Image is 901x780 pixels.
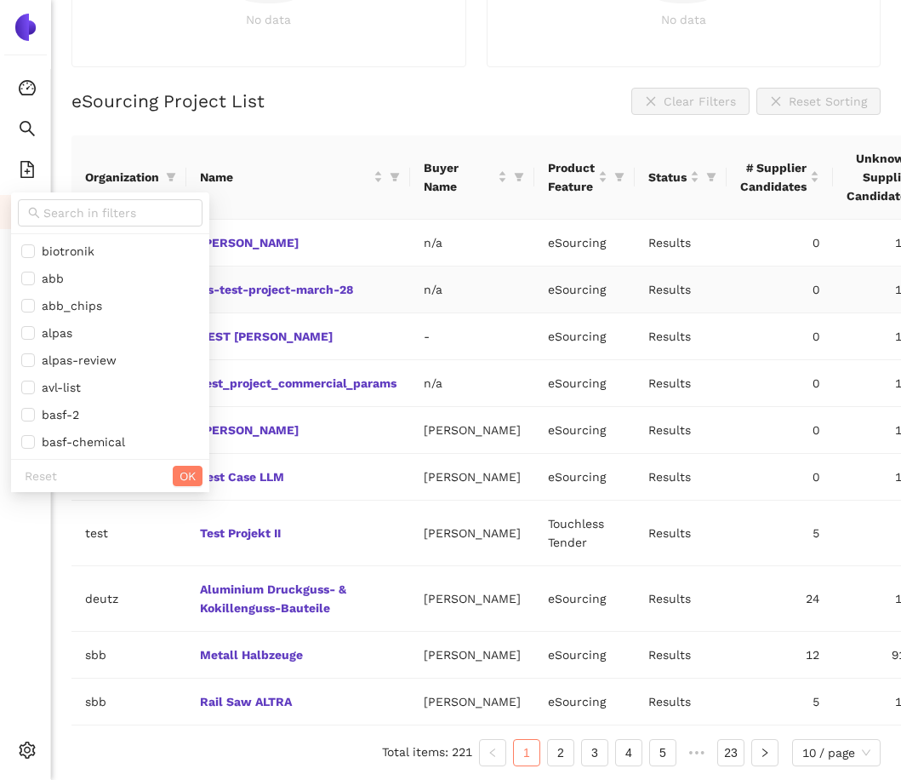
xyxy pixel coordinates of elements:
td: eSourcing [534,220,635,267]
img: Logo [12,14,39,41]
td: Results [635,267,727,313]
th: this column's title is Buyer Name,this column is sortable [410,135,534,220]
span: left [488,748,498,758]
td: test [71,501,186,566]
span: basf-2 [35,408,79,422]
button: closeClear Filters [631,88,750,115]
span: search [19,114,36,148]
td: 0 [727,360,833,407]
span: filter [614,172,624,182]
span: Name [200,168,370,186]
span: filter [163,164,180,190]
li: Total items: 221 [382,739,472,766]
td: 0 [727,407,833,454]
a: 5 [650,740,676,766]
li: Next 5 Pages [683,739,710,766]
span: filter [386,164,403,190]
span: ••• [683,739,710,766]
h2: eSourcing Project List [71,89,265,113]
td: Results [635,566,727,632]
span: biotronik [35,244,94,258]
li: 4 [615,739,642,766]
td: sbb [71,679,186,726]
td: [PERSON_NAME] [410,566,534,632]
span: abb [35,272,64,285]
span: alpas [35,326,72,340]
th: this column's title is Status,this column is sortable [635,135,727,220]
span: Product Feature [548,158,595,196]
td: [PERSON_NAME] [410,407,534,454]
td: [PERSON_NAME] [410,501,534,566]
td: [PERSON_NAME] [410,679,534,726]
span: alpas-review [35,353,117,367]
span: right [760,748,770,758]
span: basf-chemical [35,435,125,449]
button: OK [173,466,202,486]
span: filter [703,164,720,190]
td: Results [635,220,727,267]
li: 3 [581,739,608,766]
td: Results [635,501,727,566]
li: Next Page [751,739,778,766]
span: filter [706,172,716,182]
td: - [410,313,534,360]
td: 24 [727,566,833,632]
td: eSourcing [534,632,635,679]
td: eSourcing [534,360,635,407]
td: eSourcing [534,267,635,313]
a: 1 [514,740,539,766]
span: search [28,207,40,219]
a: 23 [718,740,744,766]
td: 0 [727,267,833,313]
li: Previous Page [479,739,506,766]
td: eSourcing [534,407,635,454]
span: Buyer Name [424,158,494,196]
td: n/a [410,267,534,313]
td: 0 [727,313,833,360]
li: 2 [547,739,574,766]
td: Results [635,407,727,454]
button: right [751,739,778,766]
th: this column's title is # Supplier Candidates,this column is sortable [727,135,833,220]
span: # Supplier Candidates [740,158,807,196]
input: Search in filters [43,204,192,222]
span: filter [390,172,400,182]
span: file-add [19,155,36,189]
button: Reset [18,466,64,486]
td: 12 [727,632,833,679]
td: Results [635,454,727,501]
td: Results [635,313,727,360]
li: 1 [513,739,540,766]
div: No data [498,10,870,29]
span: 10 / page [802,740,870,766]
th: this column's title is Name,this column is sortable [186,135,410,220]
span: abb_chips [35,299,102,313]
div: No data [83,10,455,29]
span: filter [611,155,628,199]
a: 3 [582,740,607,766]
td: eSourcing [534,313,635,360]
span: setting [19,736,36,770]
td: Results [635,360,727,407]
td: 0 [727,220,833,267]
a: 2 [548,740,573,766]
td: Touchless Tender [534,501,635,566]
li: 23 [717,739,744,766]
td: sbb [71,632,186,679]
span: Status [648,168,687,186]
span: avl-list [35,381,81,394]
button: closeReset Sorting [756,88,881,115]
span: filter [166,172,176,182]
td: 0 [727,454,833,501]
button: left [479,739,506,766]
li: 5 [649,739,676,766]
span: OK [180,467,196,485]
th: this column's title is Product Feature,this column is sortable [534,135,635,220]
td: Results [635,632,727,679]
div: Page Size [792,739,881,766]
span: Organization [85,168,159,186]
td: eSourcing [534,566,635,632]
td: eSourcing [534,454,635,501]
td: 5 [727,501,833,566]
td: eSourcing [534,679,635,726]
